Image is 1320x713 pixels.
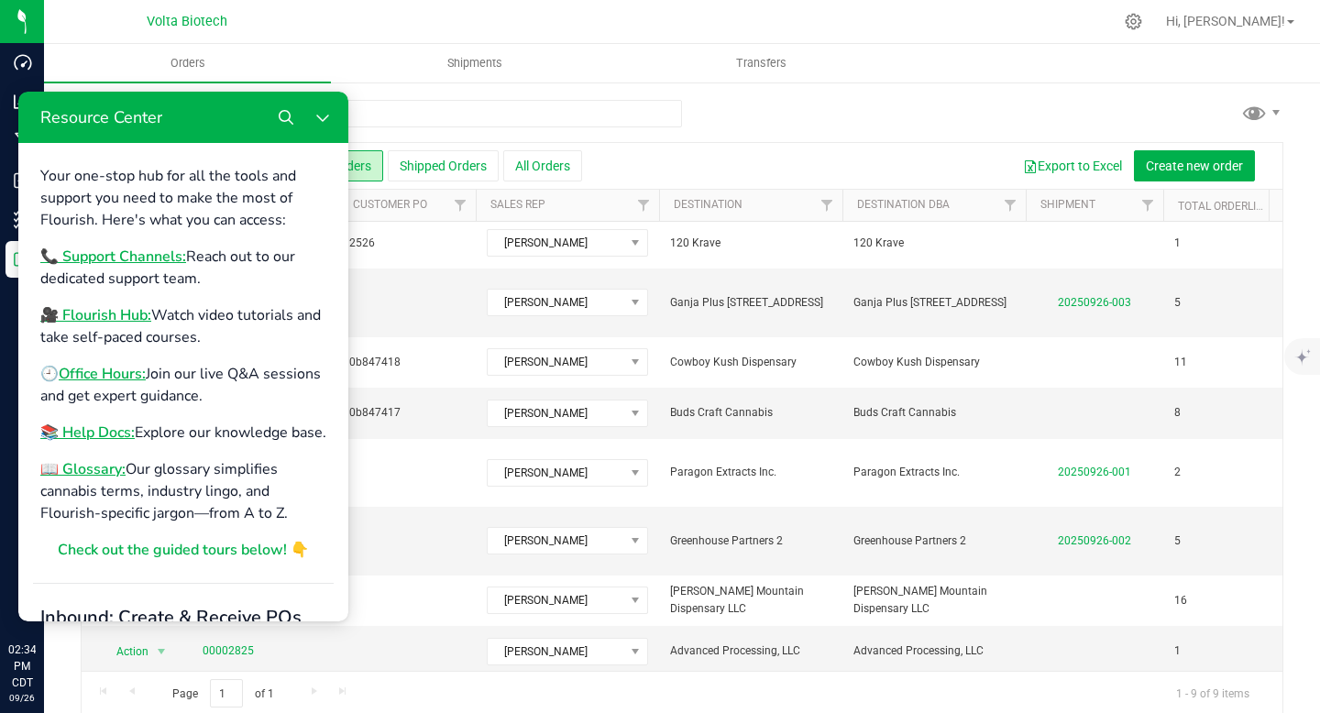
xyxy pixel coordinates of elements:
a: Destination DBA [857,198,950,211]
inline-svg: Dashboard [14,53,32,71]
a: 📞 Support Channels: [22,155,168,175]
span: 120 Krave [670,235,831,252]
span: Ganja Plus [STREET_ADDRESS] [670,294,831,312]
span: [PERSON_NAME] [488,528,624,554]
a: Filter [629,190,659,221]
span: Cowboy Kush Dispensary [670,354,831,371]
span: Action [100,639,149,664]
a: Shipments [331,44,618,82]
input: Search Order ID, Destination, Customer PO... [81,100,682,127]
p: Our glossary simplifies cannabis terms, industry lingo, and Flourish-specific jargon—from A to Z. [22,367,308,433]
a: 20250926-003 [1058,296,1131,309]
b: Inbound: Create & Receive POs [22,513,283,538]
a: Customer PO [353,198,427,211]
span: Hi, [PERSON_NAME]! [1166,14,1285,28]
span: Orders [146,55,230,71]
span: [PERSON_NAME] Mountain Dispensary LLC [853,583,1015,618]
span: Page of 1 [157,679,289,708]
p: 🕘 Join our live Q&A sessions and get expert guidance. [22,271,308,315]
span: [PERSON_NAME] [488,230,624,256]
span: Create new order [1146,159,1243,173]
a: 📖 Glossary: [22,367,107,388]
button: Export to Excel [1011,150,1134,181]
span: Advanced Processing, LLC [670,642,831,660]
span: [PERSON_NAME] [488,460,624,486]
span: Buds Craft Cannabis [670,404,831,422]
span: 5 [1174,294,1181,312]
button: Search [249,7,286,44]
a: Sales Rep [490,198,545,211]
a: Destination [674,198,742,211]
a: 🎥 Flourish Hub: [22,214,133,234]
span: 0b847418 [349,354,465,371]
a: 20250926-002 [1058,534,1131,547]
span: Ganja Plus [STREET_ADDRESS] [853,294,1015,312]
p: Watch video tutorials and take self-paced courses. [22,213,308,257]
span: Greenhouse Partners 2 [670,532,831,550]
a: Filter [995,190,1026,221]
p: Reach out to our dedicated support team. [22,154,308,198]
a: Shipment [1040,198,1095,211]
inline-svg: Inbound [14,171,32,190]
span: 2526 [349,235,465,252]
span: [PERSON_NAME] [488,349,624,375]
inline-svg: Analytics [14,93,32,111]
div: Resource Center [7,15,144,37]
span: Paragon Extracts Inc. [670,464,831,481]
span: Volta Biotech [147,14,227,29]
span: 2 [1174,464,1181,481]
span: Paragon Extracts Inc. [853,464,1015,481]
span: [PERSON_NAME] [488,587,624,613]
span: select [150,639,173,664]
a: 00002825 [203,642,254,660]
span: Transfers [711,55,811,71]
inline-svg: Inventory [14,211,32,229]
span: 5 [1174,532,1181,550]
span: 1 [1174,642,1181,660]
span: 16 [1174,592,1187,609]
iframe: Resource center [18,92,348,621]
a: Total Orderlines [1178,200,1277,213]
p: 02:34 PM CDT [8,642,36,691]
span: [PERSON_NAME] [488,400,624,426]
inline-svg: Manufacturing [14,132,32,150]
span: 1 [1174,235,1181,252]
button: Shipped Orders [388,150,499,181]
span: [PERSON_NAME] [488,290,624,315]
span: Greenhouse Partners 2 [853,532,1015,550]
button: Close Resource Center [286,7,323,44]
a: Office Hours: [40,272,127,292]
span: Shipments [423,55,527,71]
span: 8 [1174,404,1181,422]
a: 20250926-001 [1058,466,1131,478]
span: Advanced Processing, LLC [853,642,1015,660]
inline-svg: Outbound [14,250,32,269]
span: Cowboy Kush Dispensary [853,354,1015,371]
p: 09/26 [8,691,36,705]
span: 120 Krave [853,235,1015,252]
span: 0b847417 [349,404,465,422]
input: 1 [210,679,243,708]
a: Transfers [618,44,905,82]
span: 1 - 9 of 9 items [1161,679,1264,707]
span: Check out the guided tours below! 👇 [39,448,291,468]
a: Filter [812,190,842,221]
span: [PERSON_NAME] Mountain Dispensary LLC [670,583,831,618]
a: Filter [445,190,476,221]
a: Filter [1133,190,1163,221]
span: [PERSON_NAME] [488,639,624,664]
a: 📚 Help Docs: [22,331,116,351]
button: All Orders [503,150,582,181]
a: Orders [44,44,331,82]
p: Explore our knowledge base. [22,330,308,352]
div: Manage settings [1122,13,1145,30]
span: Buds Craft Cannabis [853,404,1015,422]
button: Create new order [1134,150,1255,181]
span: 11 [1174,354,1187,371]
